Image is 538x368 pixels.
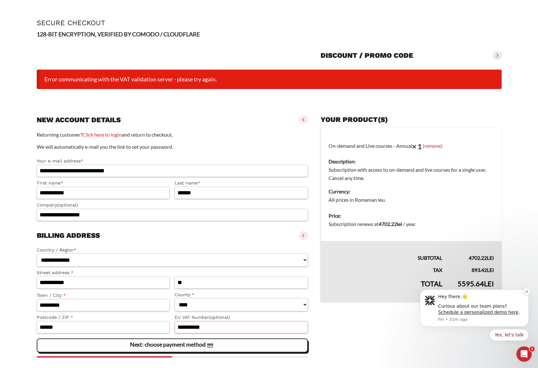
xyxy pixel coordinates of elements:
[37,131,308,139] p: Returning customer? and return to checkout.
[329,221,416,227] span: Subscription renews at .
[403,221,415,227] span: / year
[37,70,502,89] li: Error communicating with the VAT validation server - please try again.
[516,346,532,362] iframe: Intercom live chat
[112,4,120,12] button: Dismiss notification
[37,143,308,151] p: We will automatically e-mail you the link to set your password.
[423,143,443,149] a: (remove)
[175,291,308,298] label: County
[37,19,502,27] h1: Secure Checkout
[329,196,494,204] dd: All prices in Romanian leu.
[37,338,308,352] vaadin-button: Next: choose payment method
[37,31,200,38] strong: 128-BIT ENCRYPTION, VERIFIED BY COMODO / CLOUDFLARE
[329,157,494,166] dt: Description:
[28,19,113,32] div: Curious about our team plans? .
[14,11,25,22] img: Profile image for Fin
[37,269,170,276] label: Street address
[412,142,422,151] strong: × 1
[321,51,413,60] h3: Discount / promo code
[321,128,502,208] td: On-demand and Live courses - Annual
[529,346,534,351] span: 1
[10,45,118,57] div: Quick reply options
[321,274,450,302] th: Total
[28,10,113,16] div: Hey there.👋
[37,314,170,321] label: Postcode / ZIP
[472,267,494,273] bdi: 893.42
[175,314,308,321] label: EU VAT Number
[329,166,494,182] dd: Subscription with access to on-demand and live courses for a single user. Cancel any time.
[487,255,494,261] span: lei
[80,45,118,57] button: Quick reply: Yes, let's talk
[57,202,78,207] span: (optional)
[487,267,494,273] span: lei
[37,231,100,240] h3: Billing address
[37,179,170,187] label: First name
[37,246,308,254] label: Country / Region
[484,279,494,288] span: lei
[28,10,113,32] div: Message content
[329,187,494,196] dt: Currency:
[37,201,308,209] label: Company
[37,157,308,165] label: Your e-mail address
[28,33,113,39] p: Message from Fin, sent 31m ago
[469,255,494,261] bdi: 4702.22
[28,26,108,31] a: Schedule a personalized demo here
[329,212,494,220] dt: Price:
[37,116,121,124] h3: New account details
[321,241,450,262] th: Subtotal
[37,292,170,299] label: Town / City
[10,6,118,43] div: message notification from Fin, 31m ago. Hey there.👋 Curious about our team plans? Schedule a pers...
[458,279,494,288] bdi: 5595.64
[410,284,538,344] iframe: Intercom notifications message
[397,221,402,227] span: lei
[379,221,402,227] bdi: 4702.22
[82,131,122,138] a: Click here to login
[321,262,450,274] th: Tax
[175,179,308,187] label: Last name
[209,315,230,320] span: (optional)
